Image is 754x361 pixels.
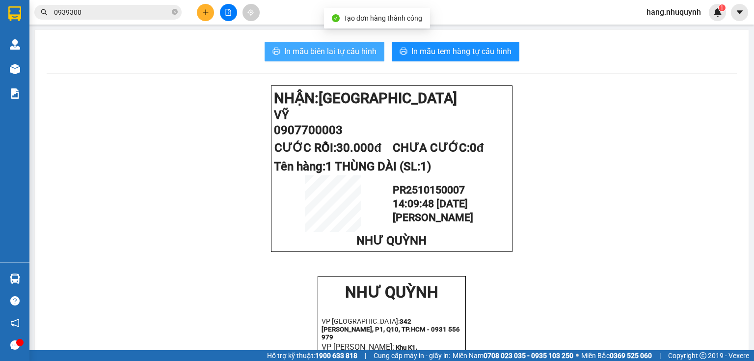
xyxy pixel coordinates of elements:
[10,64,20,74] img: warehouse-icon
[172,8,178,17] span: close-circle
[484,352,573,360] strong: 0708 023 035 - 0935 103 250
[365,350,366,361] span: |
[225,9,232,16] span: file-add
[247,9,254,16] span: aim
[220,4,237,21] button: file-add
[720,4,724,11] span: 1
[3,4,141,38] strong: NHẬN:
[581,350,652,361] span: Miền Bắc
[453,350,573,361] span: Miền Nam
[639,6,709,18] span: hang.nhuquynh
[3,70,71,98] span: CƯỚC RỒI:
[345,283,438,302] strong: NHƯ QUỲNH
[10,340,20,350] span: message
[374,350,450,361] span: Cung cấp máy in - giấy in:
[393,184,465,196] span: PR2510150007
[265,42,384,61] button: printerIn mẫu biên lai tự cấu hình
[10,39,20,50] img: warehouse-icon
[392,42,519,61] button: printerIn mẫu tem hàng tự cấu hình
[202,9,209,16] span: plus
[10,296,20,305] span: question-circle
[10,88,20,99] img: solution-icon
[719,4,726,11] sup: 1
[267,350,357,361] span: Hỗ trợ kỹ thuật:
[274,90,457,107] strong: NHẬN:
[284,45,377,57] span: In mẫu biên lai tự cấu hình
[700,352,706,359] span: copyright
[10,318,20,328] span: notification
[10,274,20,284] img: warehouse-icon
[322,317,462,341] p: VP [GEOGRAPHIC_DATA]:
[325,160,431,173] span: 1 THÙNG DÀI (SL:
[610,352,652,360] strong: 0369 525 060
[356,234,427,248] span: NHƯ QUỲNH
[8,6,21,21] img: logo-vxr
[322,318,460,341] strong: 342 [PERSON_NAME], P1, Q10, TP.HCM - 0931 556 979
[731,4,748,21] button: caret-down
[274,160,431,173] span: Tên hàng:
[3,39,18,53] span: ÚT
[319,90,457,107] span: [GEOGRAPHIC_DATA]
[172,9,178,15] span: close-circle
[411,45,512,57] span: In mẫu tem hàng tự cấu hình
[393,211,473,223] span: [PERSON_NAME]
[41,9,48,16] span: search
[242,4,260,21] button: aim
[735,8,744,17] span: caret-down
[344,14,422,22] span: Tạo đơn hàng thành công
[420,160,431,173] span: 1)
[336,141,381,155] span: 30.000đ
[272,47,280,56] span: printer
[274,123,343,137] span: 0907700003
[400,47,407,56] span: printer
[197,4,214,21] button: plus
[393,141,484,155] span: CHƯA CƯỚC:
[470,141,484,155] span: 0đ
[393,197,468,210] span: 14:09:48 [DATE]
[576,354,579,358] span: ⚪️
[274,108,289,122] span: VỸ
[274,141,381,155] span: CƯỚC RỒI:
[3,21,141,38] span: [GEOGRAPHIC_DATA]
[322,342,394,352] span: VP [PERSON_NAME]:
[659,350,661,361] span: |
[3,55,72,68] span: 0889501832
[74,70,128,98] span: CHƯA CƯỚC:
[713,8,722,17] img: icon-new-feature
[315,352,357,360] strong: 1900 633 818
[54,7,170,18] input: Tìm tên, số ĐT hoặc mã đơn
[332,14,340,22] span: check-circle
